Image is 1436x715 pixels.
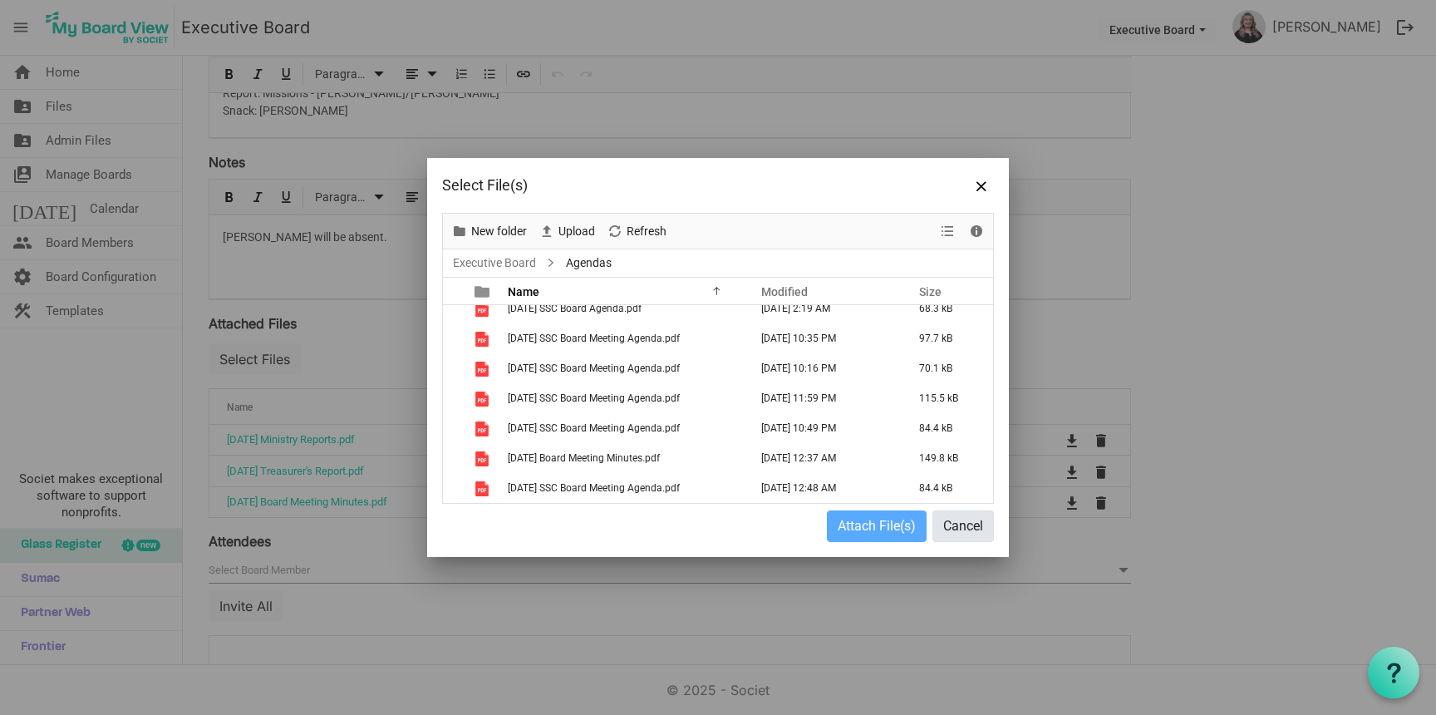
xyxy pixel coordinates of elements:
[503,413,744,443] td: 2025-07-15 SSC Board Meeting Agenda.pdf is template cell column header Name
[533,214,601,249] div: Upload
[503,293,744,323] td: 2025-02-18 SSC Board Agenda.pdf is template cell column header Name
[744,473,902,503] td: August 06, 2025 12:48 AM column header Modified
[508,482,680,494] span: [DATE] SSC Board Meeting Agenda.pdf
[744,293,902,323] td: February 19, 2025 2:19 AM column header Modified
[934,214,962,249] div: View
[508,392,680,404] span: [DATE] SSC Board Meeting Agenda.pdf
[465,353,503,383] td: is template cell column header type
[827,510,927,542] button: Attach File(s)
[503,473,744,503] td: 2025-08-05 SSC Board Meeting Agenda.pdf is template cell column header Name
[465,383,503,413] td: is template cell column header type
[445,214,533,249] div: New folder
[604,221,670,242] button: Refresh
[932,510,994,542] button: Cancel
[443,353,465,383] td: checkbox
[744,383,902,413] td: June 17, 2025 11:59 PM column header Modified
[443,413,465,443] td: checkbox
[443,293,465,323] td: checkbox
[744,413,902,443] td: July 15, 2025 10:49 PM column header Modified
[508,333,680,344] span: [DATE] SSC Board Meeting Agenda.pdf
[443,383,465,413] td: checkbox
[919,285,942,298] span: Size
[503,443,744,473] td: 2025-08-05 Board Meeting Minutes.pdf is template cell column header Name
[563,253,615,274] span: Agendas
[902,473,993,503] td: 84.4 kB is template cell column header Size
[902,383,993,413] td: 115.5 kB is template cell column header Size
[508,452,660,464] span: [DATE] Board Meeting Minutes.pdf
[465,293,503,323] td: is template cell column header type
[503,383,744,413] td: 2025-06-17 SSC Board Meeting Agenda.pdf is template cell column header Name
[449,221,530,242] button: New folder
[508,303,642,314] span: [DATE] SSC Board Agenda.pdf
[465,473,503,503] td: is template cell column header type
[744,443,902,473] td: September 10, 2025 12:37 AM column header Modified
[443,443,465,473] td: checkbox
[966,221,988,242] button: Details
[443,473,465,503] td: checkbox
[937,221,957,242] button: View dropdownbutton
[536,221,598,242] button: Upload
[969,173,994,198] button: Close
[503,353,744,383] td: 2025-04-08 SSC Board Meeting Agenda.pdf is template cell column header Name
[465,323,503,353] td: is template cell column header type
[744,353,902,383] td: April 08, 2025 10:16 PM column header Modified
[902,353,993,383] td: 70.1 kB is template cell column header Size
[902,293,993,323] td: 68.3 kB is template cell column header Size
[508,362,680,374] span: [DATE] SSC Board Meeting Agenda.pdf
[962,214,991,249] div: Details
[465,443,503,473] td: is template cell column header type
[902,413,993,443] td: 84.4 kB is template cell column header Size
[443,323,465,353] td: checkbox
[761,285,808,298] span: Modified
[625,221,668,242] span: Refresh
[902,443,993,473] td: 149.8 kB is template cell column header Size
[744,323,902,353] td: March 10, 2025 10:35 PM column header Modified
[508,422,680,434] span: [DATE] SSC Board Meeting Agenda.pdf
[601,214,672,249] div: Refresh
[450,253,539,274] a: Executive Board
[442,173,883,198] div: Select File(s)
[902,323,993,353] td: 97.7 kB is template cell column header Size
[508,285,539,298] span: Name
[470,221,529,242] span: New folder
[557,221,597,242] span: Upload
[465,413,503,443] td: is template cell column header type
[503,323,744,353] td: 2025-03-11 SSC Board Meeting Agenda.pdf is template cell column header Name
